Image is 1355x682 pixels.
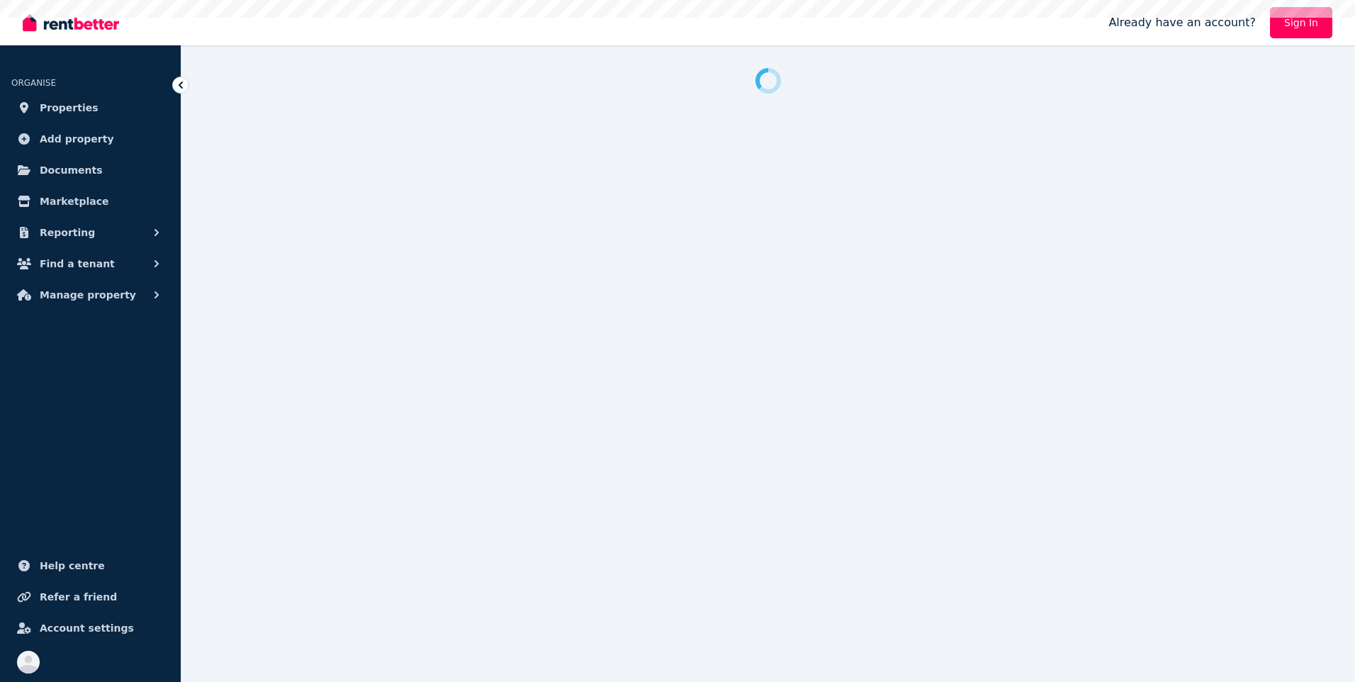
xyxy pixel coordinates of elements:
[11,78,56,88] span: ORGANISE
[40,255,115,272] span: Find a tenant
[40,588,117,605] span: Refer a friend
[40,162,103,179] span: Documents
[40,193,108,210] span: Marketplace
[40,557,105,574] span: Help centre
[40,224,95,241] span: Reporting
[1108,14,1256,31] span: Already have an account?
[11,94,169,122] a: Properties
[1270,7,1332,38] a: Sign In
[11,614,169,642] a: Account settings
[11,187,169,216] a: Marketplace
[11,281,169,309] button: Manage property
[11,552,169,580] a: Help centre
[23,12,119,33] img: RentBetter
[40,620,134,637] span: Account settings
[11,218,169,247] button: Reporting
[11,125,169,153] a: Add property
[40,286,136,303] span: Manage property
[40,130,114,147] span: Add property
[11,583,169,611] a: Refer a friend
[11,250,169,278] button: Find a tenant
[40,99,99,116] span: Properties
[11,156,169,184] a: Documents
